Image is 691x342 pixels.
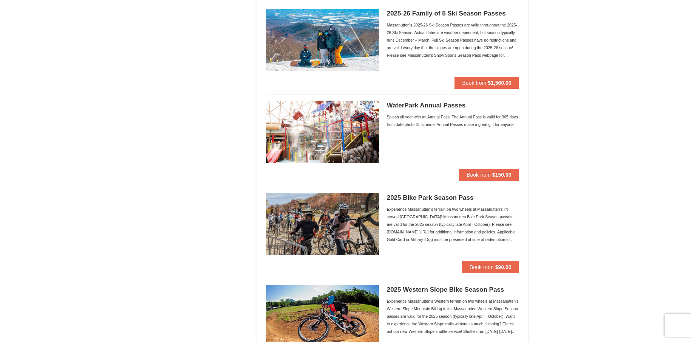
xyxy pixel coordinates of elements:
strong: $150.00 [492,172,512,178]
h5: WaterPark Annual Passes [387,102,519,109]
span: Book from [467,172,491,178]
div: Massanutten's 2025-26 Ski Season Passes are valid throughout the 2025-26 Ski Season. Actual dates... [387,21,519,59]
div: Splash all year with an Annual Pass. The Annual Pass is valid for 365 days from date photo ID is ... [387,113,519,128]
div: Experience Massanutten's Western terrain on two wheels at Massanutten's Western Slope Mountain Bi... [387,297,519,335]
h5: 2025-26 Family of 5 Ski Season Passes [387,10,519,17]
span: Book from [470,264,494,270]
button: Book from $150.00 [459,169,519,181]
button: Book from $1,560.00 [454,77,519,89]
strong: $90.00 [495,264,512,270]
strong: $1,560.00 [488,80,511,86]
img: 6619937-205-1660e5b5.jpg [266,9,379,71]
img: 6619937-36-230dbc92.jpg [266,101,379,163]
button: Book from $90.00 [462,261,519,273]
h5: 2025 Bike Park Season Pass [387,194,519,202]
h5: 2025 Western Slope Bike Season Pass [387,286,519,294]
div: Experience Massanutten's terrain on two wheels at Massanutten's lift-served [GEOGRAPHIC_DATA]! Ma... [387,205,519,243]
img: 6619937-163-6ccc3969.jpg [266,193,379,255]
span: Book from [462,80,486,86]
